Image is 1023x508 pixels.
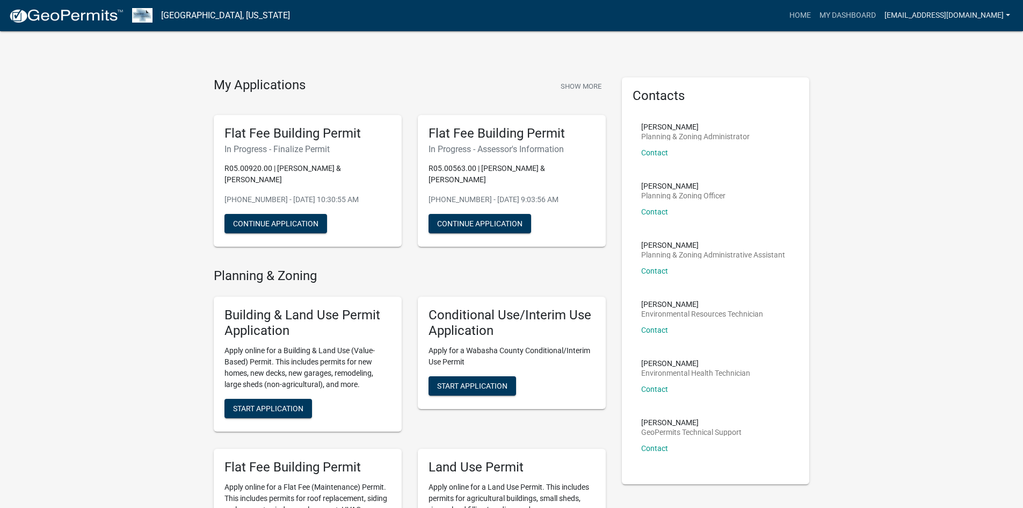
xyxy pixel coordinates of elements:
a: Contact [641,148,668,157]
p: [PHONE_NUMBER] - [DATE] 10:30:55 AM [224,194,391,205]
h6: In Progress - Finalize Permit [224,144,391,154]
img: Wabasha County, Minnesota [132,8,153,23]
h4: Planning & Zoning [214,268,606,284]
p: Environmental Resources Technician [641,310,763,318]
p: Apply online for a Building & Land Use (Value-Based) Permit. This includes permits for new homes,... [224,345,391,390]
button: Start Application [224,399,312,418]
h5: Flat Fee Building Permit [224,126,391,141]
h4: My Applications [214,77,306,94]
a: [GEOGRAPHIC_DATA], [US_STATE] [161,6,290,25]
p: Planning & Zoning Administrator [641,133,750,140]
h5: Flat Fee Building Permit [224,460,391,475]
p: [PERSON_NAME] [641,241,785,249]
p: R05.00563.00 | [PERSON_NAME] & [PERSON_NAME] [429,163,595,185]
h5: Flat Fee Building Permit [429,126,595,141]
p: Planning & Zoning Officer [641,192,725,199]
a: Contact [641,385,668,393]
p: [PHONE_NUMBER] - [DATE] 9:03:56 AM [429,194,595,205]
p: [PERSON_NAME] [641,182,725,190]
a: [EMAIL_ADDRESS][DOMAIN_NAME] [880,5,1014,26]
a: Contact [641,444,668,453]
p: Apply for a Wabasha County Conditional/Interim Use Permit [429,345,595,368]
p: Environmental Health Technician [641,369,750,377]
h5: Contacts [633,88,799,104]
a: Contact [641,326,668,334]
a: Contact [641,208,668,216]
p: GeoPermits Technical Support [641,428,742,436]
p: Planning & Zoning Administrative Assistant [641,251,785,259]
a: My Dashboard [815,5,880,26]
span: Start Application [437,381,507,390]
button: Start Application [429,376,516,396]
h5: Land Use Permit [429,460,595,475]
p: [PERSON_NAME] [641,419,742,426]
p: [PERSON_NAME] [641,360,750,367]
button: Continue Application [429,214,531,233]
a: Home [785,5,815,26]
p: [PERSON_NAME] [641,123,750,131]
p: R05.00920.00 | [PERSON_NAME] & [PERSON_NAME] [224,163,391,185]
span: Start Application [233,404,303,412]
h5: Conditional Use/Interim Use Application [429,307,595,339]
button: Continue Application [224,214,327,233]
button: Show More [556,77,606,95]
h6: In Progress - Assessor's Information [429,144,595,154]
h5: Building & Land Use Permit Application [224,307,391,339]
p: [PERSON_NAME] [641,300,763,308]
a: Contact [641,267,668,275]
